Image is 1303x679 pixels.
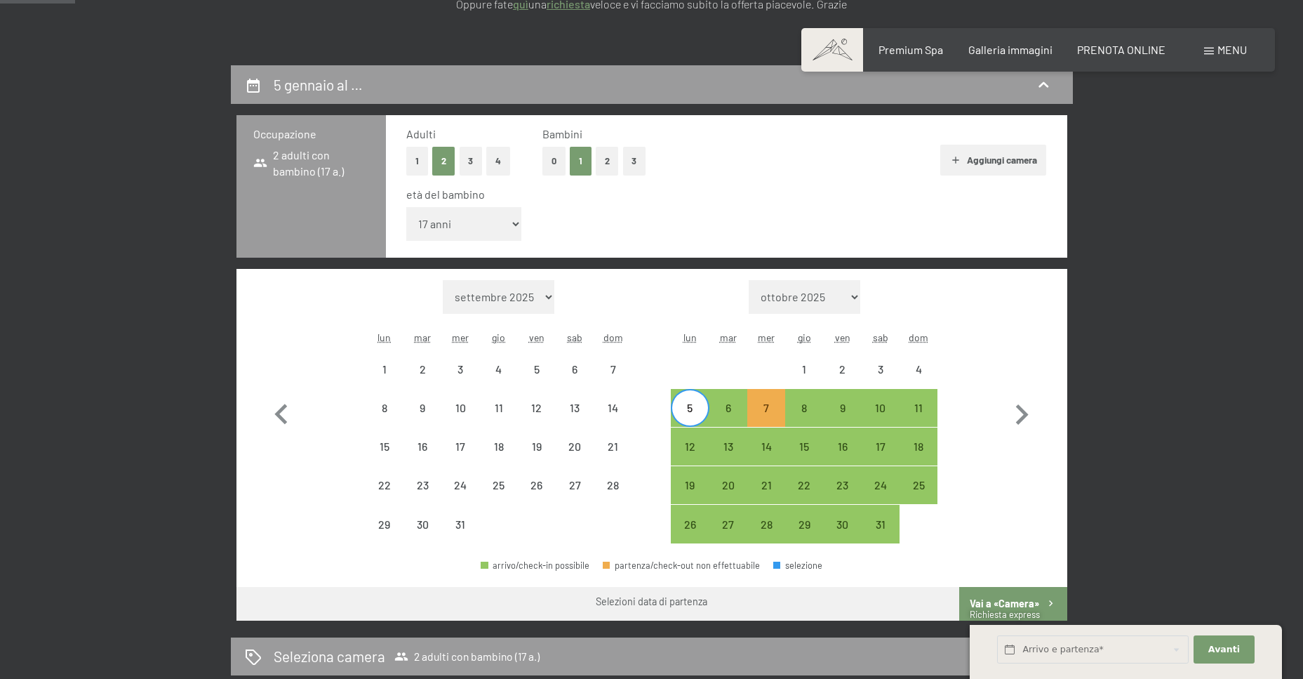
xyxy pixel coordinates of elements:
div: 16 [824,441,860,476]
div: 13 [711,441,746,476]
div: partenza/check-out possibile [823,389,861,427]
div: 23 [405,480,440,515]
div: Thu Jan 15 2026 [785,428,823,466]
span: Richiesta express [970,609,1040,620]
div: 3 [863,364,898,399]
div: 16 [405,441,440,476]
div: partenza/check-out non effettuabile [403,428,441,466]
div: selezione [773,561,822,570]
div: partenza/check-out non effettuabile [603,561,760,570]
abbr: mercoledì [452,331,469,343]
div: partenza/check-out possibile [709,505,747,543]
div: partenza/check-out non effettuabile [366,505,403,543]
div: partenza/check-out non effettuabile [518,350,556,388]
span: Galleria immagini [968,43,1053,56]
div: partenza/check-out non effettuabile [441,428,479,466]
button: 1 [406,147,428,176]
div: 29 [787,519,822,554]
div: Mon Jan 26 2026 [671,505,709,543]
div: Thu Dec 04 2025 [480,350,518,388]
button: Mese successivo [1001,280,1042,544]
div: Tue Dec 09 2025 [403,389,441,427]
span: 2 adulti con bambino (17 a.) [394,650,540,664]
div: 29 [367,519,402,554]
div: partenza/check-out non effettuabile [785,350,823,388]
div: Sat Jan 17 2026 [862,428,900,466]
div: 24 [863,480,898,515]
div: Wed Jan 14 2026 [747,428,785,466]
div: 8 [787,402,822,437]
div: Sun Dec 14 2025 [594,389,632,427]
div: Tue Jan 13 2026 [709,428,747,466]
abbr: sabato [567,331,582,343]
button: Vai a «Camera» [959,587,1067,621]
div: partenza/check-out possibile [671,466,709,504]
button: Aggiungi camera [940,145,1046,176]
div: Mon Dec 01 2025 [366,350,403,388]
div: Wed Jan 21 2026 [747,466,785,504]
div: partenza/check-out non effettuabile [862,350,900,388]
div: partenza/check-out possibile [785,466,823,504]
div: partenza/check-out possibile [900,389,937,427]
div: 14 [595,402,630,437]
div: partenza/check-out possibile [709,389,747,427]
abbr: domenica [603,331,623,343]
div: partenza/check-out non effettuabile [441,505,479,543]
div: Tue Jan 27 2026 [709,505,747,543]
div: Mon Dec 15 2025 [366,428,403,466]
span: Adulti [406,127,436,140]
div: 6 [711,402,746,437]
div: Sat Jan 24 2026 [862,466,900,504]
div: Mon Jan 12 2026 [671,428,709,466]
div: partenza/check-out non effettuabile [366,428,403,466]
div: Wed Dec 03 2025 [441,350,479,388]
div: partenza/check-out possibile [823,466,861,504]
div: Fri Jan 23 2026 [823,466,861,504]
h3: Occupazione [253,126,369,142]
div: Mon Jan 05 2026 [671,389,709,427]
div: Sun Dec 07 2025 [594,350,632,388]
div: 25 [901,480,936,515]
div: 10 [863,402,898,437]
div: 24 [443,480,478,515]
div: Sat Dec 27 2025 [556,466,594,504]
span: Bambini [542,127,582,140]
button: 2 [432,147,455,176]
div: 8 [367,402,402,437]
div: Sun Jan 04 2026 [900,350,937,388]
button: 3 [623,147,646,176]
div: 5 [672,402,707,437]
div: partenza/check-out non effettuabile [480,466,518,504]
div: partenza/check-out possibile [823,505,861,543]
div: partenza/check-out possibile [862,389,900,427]
div: partenza/check-out non effettuabile [403,389,441,427]
div: partenza/check-out possibile [785,428,823,466]
div: età del bambino [406,187,1036,202]
div: partenza/check-out possibile [747,505,785,543]
div: partenza/check-out possibile [900,428,937,466]
div: partenza/check-out possibile [747,428,785,466]
div: Sat Dec 13 2025 [556,389,594,427]
div: Wed Dec 24 2025 [441,466,479,504]
button: 4 [486,147,510,176]
div: 31 [443,519,478,554]
abbr: lunedì [377,331,391,343]
abbr: domenica [909,331,928,343]
div: partenza/check-out non effettuabile [403,466,441,504]
span: 2 adulti con bambino (17 a.) [253,147,369,179]
div: partenza/check-out possibile [785,505,823,543]
div: Tue Dec 23 2025 [403,466,441,504]
div: 22 [367,480,402,515]
div: 3 [443,364,478,399]
div: partenza/check-out non effettuabile [403,505,441,543]
div: 28 [595,480,630,515]
div: 22 [787,480,822,515]
div: partenza/check-out possibile [900,466,937,504]
div: Wed Dec 31 2025 [441,505,479,543]
div: partenza/check-out non effettuabile [441,389,479,427]
div: 14 [749,441,784,476]
div: Tue Jan 20 2026 [709,466,747,504]
div: 9 [405,402,440,437]
div: Sun Jan 25 2026 [900,466,937,504]
button: Mese precedente [261,280,302,544]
